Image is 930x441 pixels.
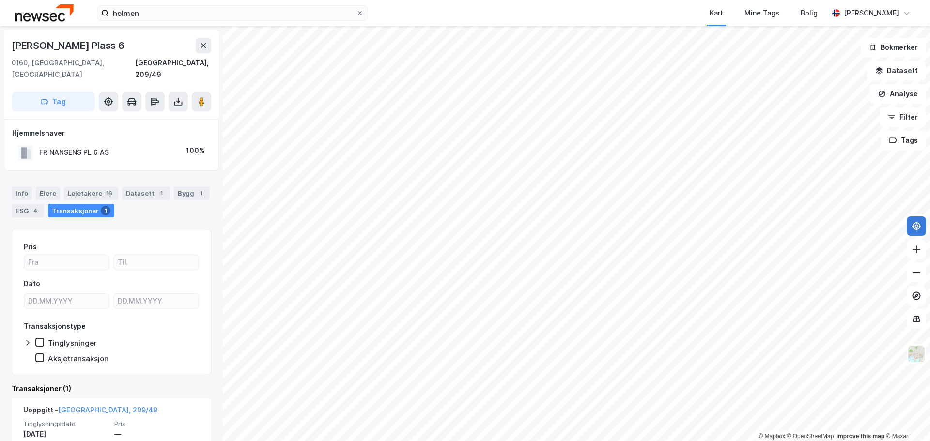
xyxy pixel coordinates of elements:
div: Transaksjonstype [24,320,86,332]
div: FR NANSENS PL 6 AS [39,147,109,158]
div: 0160, [GEOGRAPHIC_DATA], [GEOGRAPHIC_DATA] [12,57,135,80]
a: OpenStreetMap [787,433,834,440]
iframe: Chat Widget [882,395,930,441]
input: Søk på adresse, matrikkel, gårdeiere, leietakere eller personer [109,6,356,20]
input: DD.MM.YYYY [24,294,109,308]
input: Til [114,255,199,270]
div: 4 [31,206,40,215]
div: Bolig [801,7,818,19]
div: 16 [104,188,114,198]
a: [GEOGRAPHIC_DATA], 209/49 [58,406,157,414]
button: Datasett [867,61,926,80]
div: [GEOGRAPHIC_DATA], 209/49 [135,57,211,80]
div: Datasett [122,186,170,200]
a: Mapbox [759,433,785,440]
div: Transaksjoner [48,204,114,217]
img: Z [907,345,926,363]
div: — [114,428,200,440]
div: Dato [24,278,40,289]
div: 1 [156,188,166,198]
a: Improve this map [837,433,884,440]
span: Tinglysningsdato [23,420,108,428]
div: Pris [24,241,37,253]
div: Info [12,186,32,200]
input: DD.MM.YYYY [114,294,199,308]
button: Filter [880,107,926,127]
div: [DATE] [23,428,108,440]
div: 1 [196,188,206,198]
span: Pris [114,420,200,428]
div: [PERSON_NAME] Plass 6 [12,38,126,53]
div: Tinglysninger [48,338,97,348]
div: Hjemmelshaver [12,127,211,139]
button: Bokmerker [861,38,926,57]
input: Fra [24,255,109,270]
div: Leietakere [64,186,118,200]
div: ESG [12,204,44,217]
img: newsec-logo.f6e21ccffca1b3a03d2d.png [15,4,74,21]
div: 100% [186,145,205,156]
button: Tag [12,92,95,111]
div: Eiere [36,186,60,200]
div: Bygg [174,186,210,200]
div: [PERSON_NAME] [844,7,899,19]
div: Kart [710,7,723,19]
div: Transaksjoner (1) [12,383,211,395]
div: Mine Tags [744,7,779,19]
div: Uoppgitt - [23,404,157,420]
button: Analyse [870,84,926,104]
div: Aksjetransaksjon [48,354,108,363]
button: Tags [881,131,926,150]
div: 1 [101,206,110,215]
